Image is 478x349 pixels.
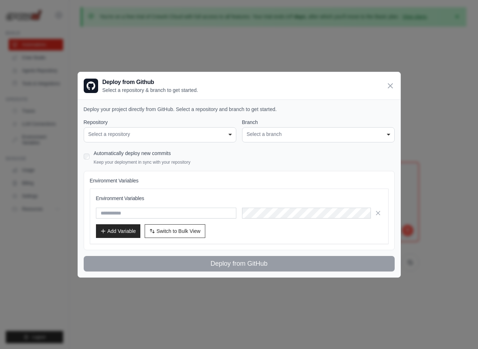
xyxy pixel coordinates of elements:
h4: Environment Variables [90,177,389,184]
p: Select a repository & branch to get started. [102,87,198,94]
label: Branch [242,119,395,126]
label: Repository [84,119,236,126]
h3: Deploy from Github [102,78,198,87]
div: Select a branch [247,131,390,138]
label: Automatically deploy new commits [94,150,171,156]
button: Add Variable [96,224,140,238]
div: Select a repository [88,131,232,138]
p: Deploy your project directly from GitHub. Select a repository and branch to get started. [84,106,395,113]
button: Switch to Bulk View [145,224,205,238]
h3: Environment Variables [96,195,382,202]
p: Keep your deployment in sync with your repository [94,159,190,165]
span: Switch to Bulk View [157,227,201,235]
button: Deploy from GitHub [84,256,395,271]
